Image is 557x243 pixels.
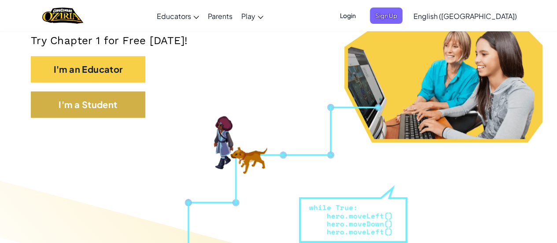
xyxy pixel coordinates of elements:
button: Login [335,7,361,24]
span: Educators [157,11,191,21]
span: Play [241,11,255,21]
a: Play [237,4,268,28]
button: I'm an Educator [31,56,145,82]
p: Try Chapter 1 for Free [DATE]! [31,34,526,47]
a: Ozaria by CodeCombat logo [42,7,83,25]
button: I'm a Student [31,91,145,118]
button: Sign Up [370,7,402,24]
img: Home [42,7,83,25]
a: English ([GEOGRAPHIC_DATA]) [409,4,521,28]
a: Educators [152,4,203,28]
span: English ([GEOGRAPHIC_DATA]) [413,11,517,21]
a: Parents [203,4,237,28]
